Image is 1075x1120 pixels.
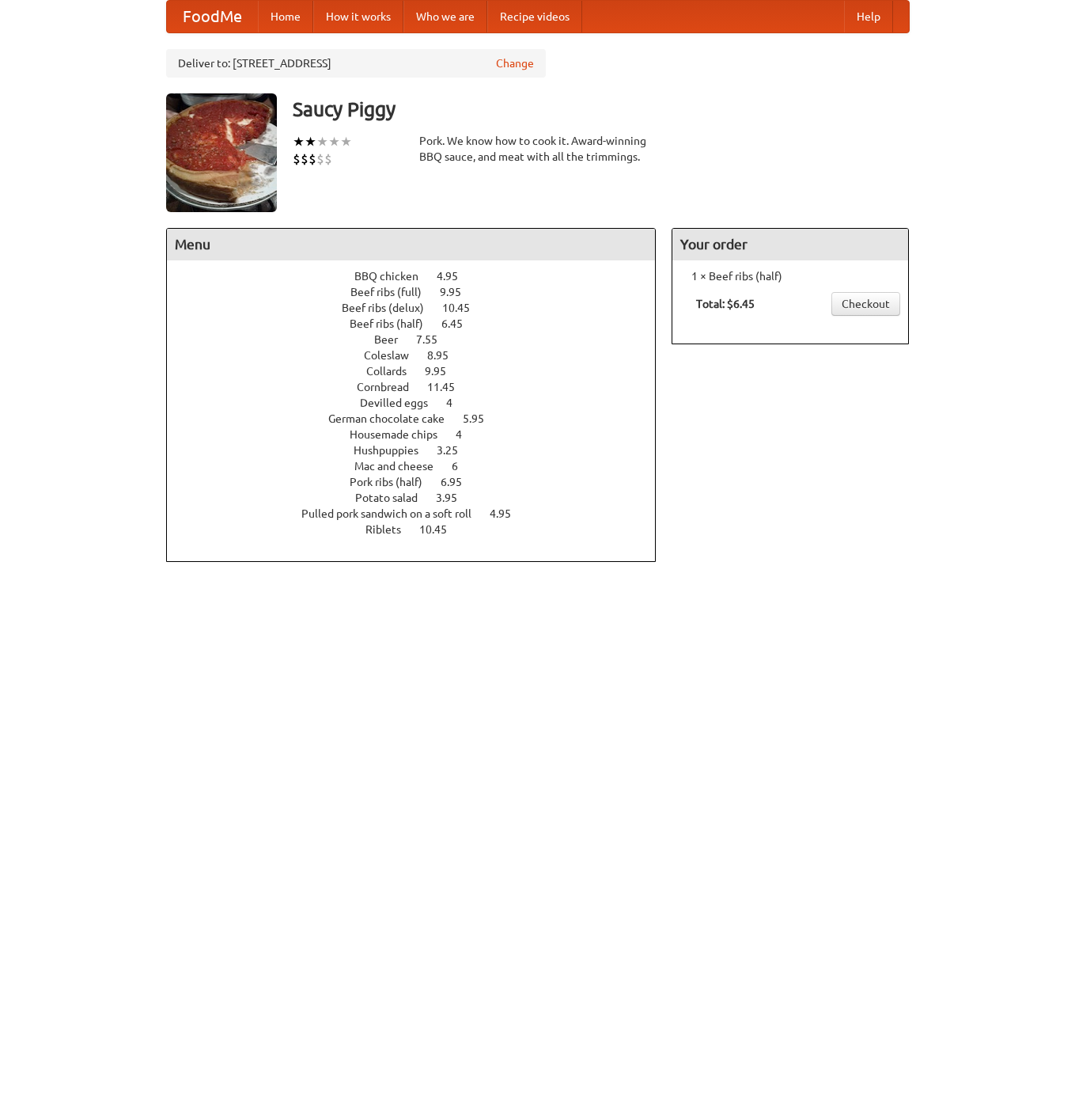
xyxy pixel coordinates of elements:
[354,460,487,473] a: Mac and cheese 6
[166,93,277,212] img: angular.jpg
[374,333,467,346] a: Beer 7.55
[316,133,328,150] li: ★
[342,302,499,314] a: Beef ribs (delux) 10.45
[357,381,425,393] span: Cornbread
[831,292,900,316] a: Checkout
[350,428,453,441] span: Housemade chips
[301,507,487,520] span: Pulled pork sandwich on a soft roll
[350,286,490,298] a: Beef ribs (full) 9.95
[308,150,316,168] li: $
[437,270,474,283] span: 4.95
[350,476,491,488] a: Pork ribs (half) 6.95
[427,349,464,362] span: 8.95
[258,1,313,32] a: Home
[441,476,478,488] span: 6.95
[360,397,482,409] a: Devilled eggs 4
[167,229,656,260] h4: Menu
[354,270,487,283] a: BBQ chicken 4.95
[456,428,478,441] span: 4
[293,93,910,125] h3: Saucy Piggy
[427,381,471,393] span: 11.45
[316,150,324,168] li: $
[293,150,301,168] li: $
[366,365,475,378] a: Collards 9.95
[437,444,474,457] span: 3.25
[490,507,527,520] span: 4.95
[301,150,308,168] li: $
[354,444,434,457] span: Hushpuppies
[364,349,478,362] a: Coleslaw 8.95
[680,268,900,284] li: 1 × Beef ribs (half)
[313,1,403,32] a: How it works
[366,365,422,378] span: Collards
[844,1,893,32] a: Help
[166,49,546,78] div: Deliver to: [STREET_ADDRESS]
[463,412,500,425] span: 5.95
[328,133,340,150] li: ★
[293,133,305,150] li: ★
[360,397,444,409] span: Devilled eggs
[357,381,484,393] a: Cornbread 11.45
[301,507,540,520] a: Pulled pork sandwich on a soft roll 4.95
[305,133,316,150] li: ★
[419,133,657,165] div: Pork. We know how to cook it. Award-winning BBQ sauce, and meat with all the trimmings.
[350,428,491,441] a: Housemade chips 4
[496,55,534,71] a: Change
[446,397,468,409] span: 4
[355,492,433,504] span: Potato salad
[487,1,582,32] a: Recipe videos
[354,270,434,283] span: BBQ chicken
[441,317,479,330] span: 6.45
[350,317,492,330] a: Beef ribs (half) 6.45
[324,150,332,168] li: $
[696,298,755,310] b: Total: $6.45
[440,286,477,298] span: 9.95
[425,365,462,378] span: 9.95
[354,460,449,473] span: Mac and cheese
[442,302,486,314] span: 10.45
[328,412,513,425] a: German chocolate cake 5.95
[350,317,439,330] span: Beef ribs (half)
[364,349,425,362] span: Coleslaw
[354,444,487,457] a: Hushpuppies 3.25
[365,523,476,536] a: Riblets 10.45
[328,412,460,425] span: German chocolate cake
[167,1,258,32] a: FoodMe
[340,133,352,150] li: ★
[419,523,463,536] span: 10.45
[416,333,453,346] span: 7.55
[355,492,486,504] a: Potato salad 3.95
[452,460,474,473] span: 6
[365,523,417,536] span: Riblets
[342,302,440,314] span: Beef ribs (delux)
[672,229,908,260] h4: Your order
[436,492,473,504] span: 3.95
[403,1,487,32] a: Who we are
[374,333,414,346] span: Beer
[350,286,437,298] span: Beef ribs (full)
[350,476,438,488] span: Pork ribs (half)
